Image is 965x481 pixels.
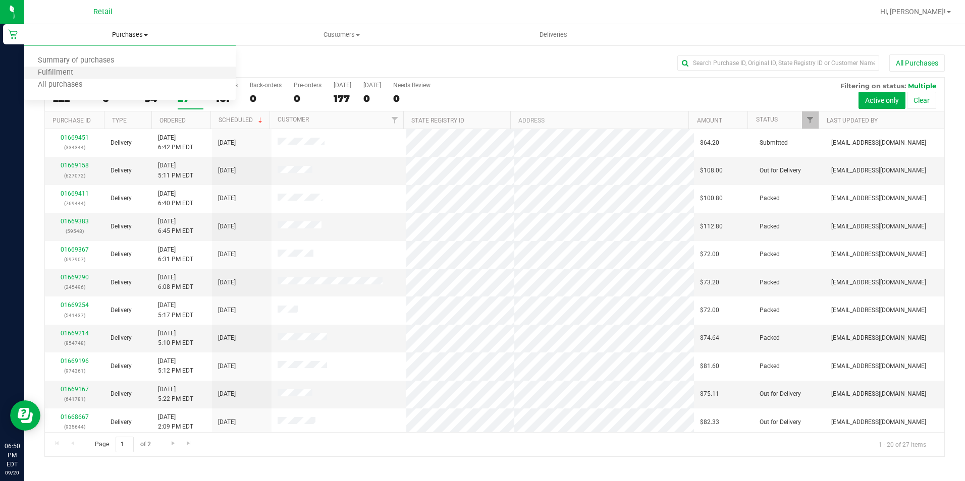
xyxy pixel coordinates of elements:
span: Delivery [111,389,132,399]
p: (334344) [51,143,98,152]
p: 06:50 PM EDT [5,442,20,469]
a: Filter [802,111,819,129]
button: All Purchases [889,54,945,72]
a: Filter [387,111,403,129]
span: Packed [760,306,780,315]
a: Ordered [159,117,186,124]
p: (641781) [51,394,98,404]
span: [EMAIL_ADDRESS][DOMAIN_NAME] [831,333,926,343]
a: Purchase ID [52,117,91,124]
span: Page of 2 [86,437,159,452]
div: 0 [363,93,381,104]
span: Delivery [111,250,132,259]
span: Out for Delivery [760,166,801,175]
a: Deliveries [448,24,659,45]
a: 01669383 [61,218,89,225]
a: Type [112,117,127,124]
a: 01669214 [61,330,89,337]
span: Multiple [908,82,936,90]
a: Scheduled [219,116,264,124]
span: [DATE] [218,362,236,371]
span: [EMAIL_ADDRESS][DOMAIN_NAME] [831,278,926,287]
div: Needs Review [393,82,431,89]
span: Purchases [24,30,236,39]
span: [EMAIL_ADDRESS][DOMAIN_NAME] [831,166,926,175]
a: Purchases Summary of purchases Fulfillment All purchases [24,24,236,45]
p: (854748) [51,338,98,348]
span: Packed [760,250,780,259]
span: Delivery [111,166,132,175]
span: Out for Delivery [760,389,801,399]
a: Go to the next page [166,437,180,450]
span: Delivery [111,417,132,427]
span: $112.80 [700,222,723,231]
div: [DATE] [334,82,351,89]
input: 1 [116,437,134,452]
div: 0 [250,93,282,104]
a: 01668667 [61,413,89,420]
span: [DATE] [218,138,236,148]
a: Amount [697,117,722,124]
span: $81.60 [700,362,719,371]
span: $74.64 [700,333,719,343]
span: [DATE] 5:22 PM EDT [158,385,193,404]
span: $100.80 [700,194,723,203]
span: Fulfillment [24,69,87,77]
span: Customers [236,30,447,39]
span: All purchases [24,81,96,89]
a: Customer [278,116,309,123]
span: [DATE] 6:31 PM EDT [158,245,193,264]
div: 177 [334,93,351,104]
span: Submitted [760,138,788,148]
span: [DATE] 5:11 PM EDT [158,161,193,180]
span: [DATE] [218,166,236,175]
p: (245496) [51,282,98,292]
p: (769444) [51,199,98,208]
p: (697907) [51,255,98,264]
span: Deliveries [526,30,581,39]
a: 01669254 [61,302,89,309]
span: Delivery [111,138,132,148]
span: Hi, [PERSON_NAME]! [880,8,946,16]
span: Filtering on status: [840,82,906,90]
span: [DATE] 6:45 PM EDT [158,217,193,236]
span: [DATE] [218,194,236,203]
a: 01669290 [61,274,89,281]
span: Delivery [111,333,132,343]
input: Search Purchase ID, Original ID, State Registry ID or Customer Name... [677,55,879,71]
span: Packed [760,278,780,287]
span: [DATE] [218,306,236,315]
div: Back-orders [250,82,282,89]
div: [DATE] [363,82,381,89]
span: [DATE] [218,417,236,427]
span: [DATE] [218,333,236,343]
p: 09/20 [5,469,20,476]
span: [EMAIL_ADDRESS][DOMAIN_NAME] [831,362,926,371]
p: (627072) [51,171,98,181]
span: $64.20 [700,138,719,148]
span: Out for Delivery [760,417,801,427]
span: [EMAIL_ADDRESS][DOMAIN_NAME] [831,417,926,427]
span: [DATE] 5:12 PM EDT [158,356,193,376]
p: (974361) [51,366,98,376]
span: Delivery [111,278,132,287]
a: 01669158 [61,162,89,169]
span: [EMAIL_ADDRESS][DOMAIN_NAME] [831,194,926,203]
inline-svg: Retail [8,29,18,39]
span: [DATE] [218,222,236,231]
span: [DATE] 6:40 PM EDT [158,189,193,208]
span: $72.00 [700,250,719,259]
span: [DATE] 5:10 PM EDT [158,329,193,348]
span: Packed [760,222,780,231]
span: [DATE] [218,389,236,399]
a: State Registry ID [411,117,464,124]
a: Customers [236,24,447,45]
span: Retail [93,8,113,16]
div: Pre-orders [294,82,321,89]
div: 0 [294,93,321,104]
th: Address [510,111,688,129]
span: [EMAIL_ADDRESS][DOMAIN_NAME] [831,222,926,231]
span: 1 - 20 of 27 items [871,437,934,452]
span: [DATE] 5:17 PM EDT [158,300,193,320]
span: Delivery [111,362,132,371]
